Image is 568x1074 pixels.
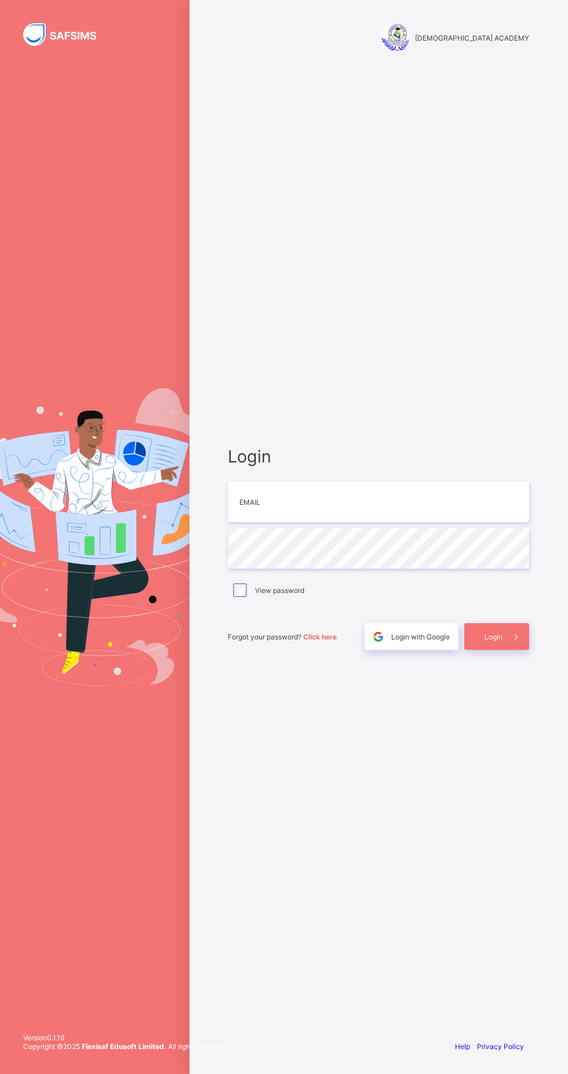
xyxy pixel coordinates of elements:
[23,23,110,46] img: SAFSIMS Logo
[82,1042,166,1051] strong: Flexisaf Edusoft Limited.
[255,586,304,595] label: View password
[477,1042,524,1051] a: Privacy Policy
[228,632,337,641] span: Forgot your password?
[391,632,450,641] span: Login with Google
[303,632,337,641] a: Click here
[23,1042,228,1051] span: Copyright © 2025 All rights reserved.
[455,1042,470,1051] a: Help
[415,34,529,42] span: [DEMOGRAPHIC_DATA] ACADEMY
[372,630,385,643] img: google.396cfc9801f0270233282035f929180a.svg
[23,1033,228,1042] span: Version 0.1.19
[485,632,503,641] span: Login
[228,446,529,467] span: Login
